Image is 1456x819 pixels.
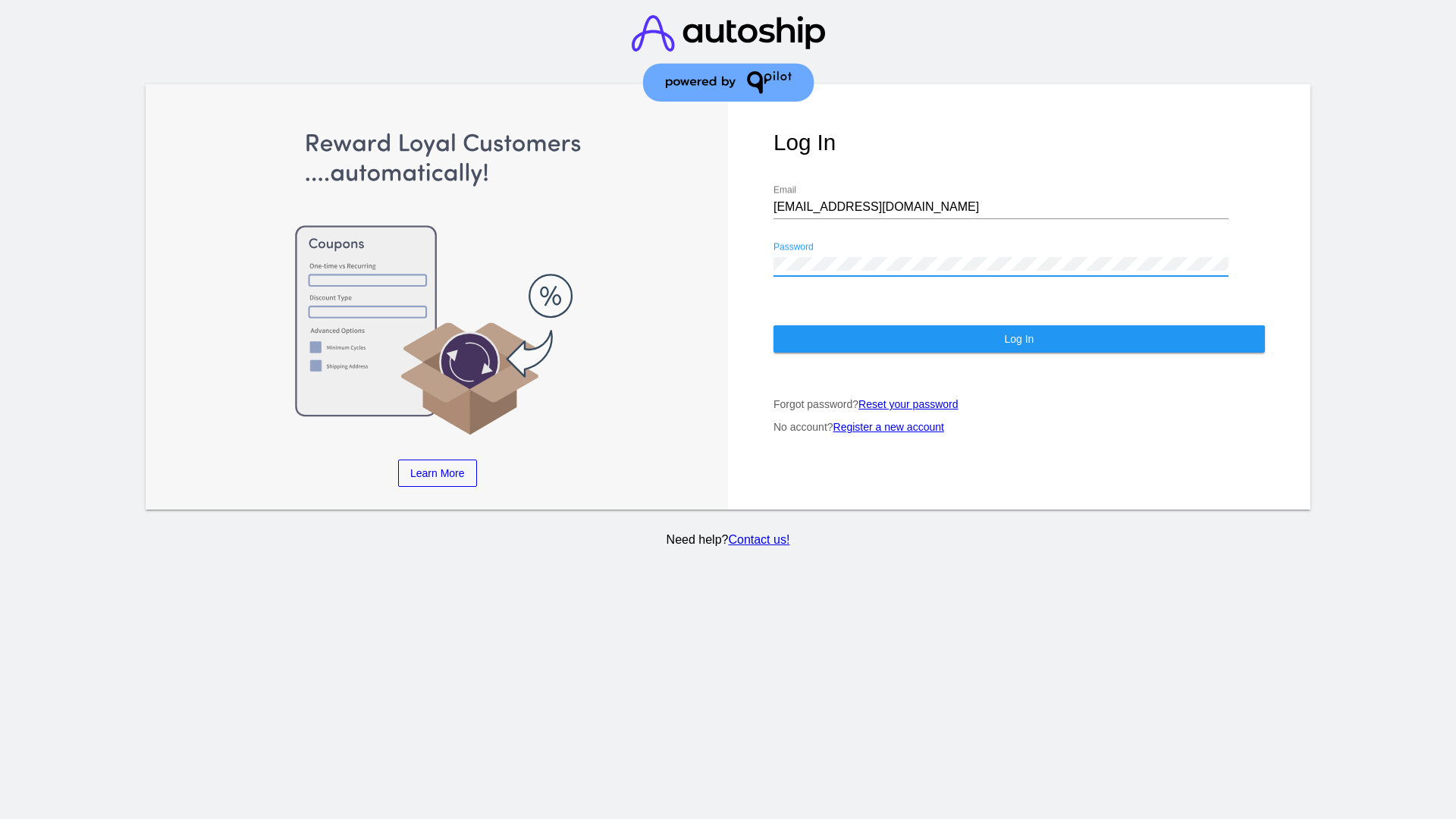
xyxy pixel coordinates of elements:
[192,130,683,437] img: Apply Coupons Automatically to Scheduled Orders with QPilot
[398,460,477,487] a: Learn More
[773,421,1265,433] p: No account?
[858,398,959,410] a: Reset your password
[410,467,465,479] span: Learn More
[833,421,944,433] a: Register a new account
[773,130,1265,155] h1: Log In
[728,533,789,546] a: Contact us!
[773,200,1228,214] input: Email
[1004,333,1034,345] span: Log In
[773,398,1265,410] p: Forgot password?
[143,533,1313,547] p: Need help?
[773,325,1265,353] button: Log In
